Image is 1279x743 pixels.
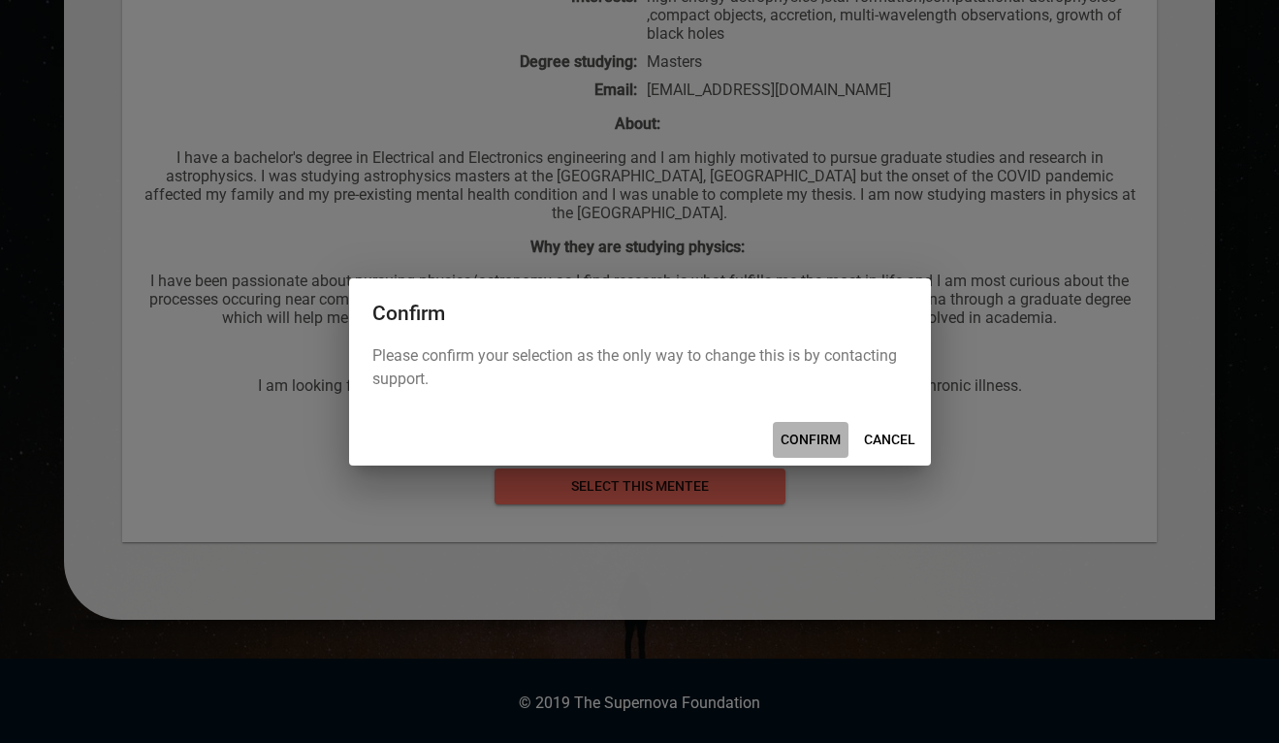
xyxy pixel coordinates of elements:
[372,344,908,391] p: Please confirm your selection as the only way to change this is by contacting support.
[781,428,841,452] span: CONFIRM
[856,422,923,458] button: CANCEL
[773,422,848,458] button: CONFIRM
[864,428,915,452] span: CANCEL
[372,302,908,326] h2: Confirm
